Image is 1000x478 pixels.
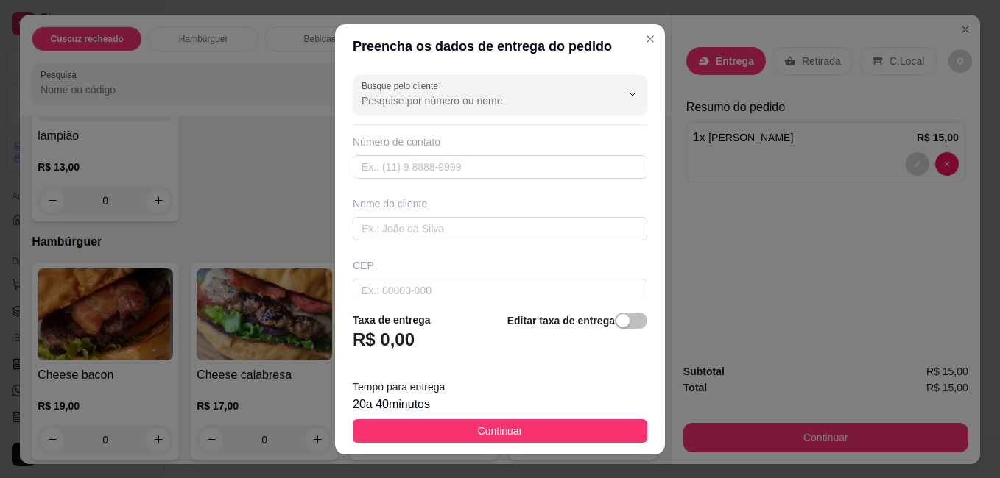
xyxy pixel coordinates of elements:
[362,93,597,108] input: Busque pelo cliente
[353,279,647,302] input: Ex.: 00000-000
[353,155,647,179] input: Ex.: (11) 9 8888-9999
[362,79,443,92] label: Busque pelo cliente
[478,423,523,439] span: Continuar
[353,381,445,393] span: Tempo para entrega
[353,196,647,211] div: Nome do cliente
[353,217,647,240] input: Ex.: João da Silva
[335,24,665,68] header: Preencha os dados de entrega do pedido
[353,258,647,273] div: CEP
[353,314,431,326] strong: Taxa de entrega
[638,27,662,51] button: Close
[353,135,647,149] div: Número de contato
[353,396,647,413] div: 20 a 40 minutos
[507,315,615,327] strong: Editar taxa de entrega
[353,328,415,352] h3: R$ 0,00
[353,419,647,443] button: Continuar
[621,82,644,106] button: Show suggestions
